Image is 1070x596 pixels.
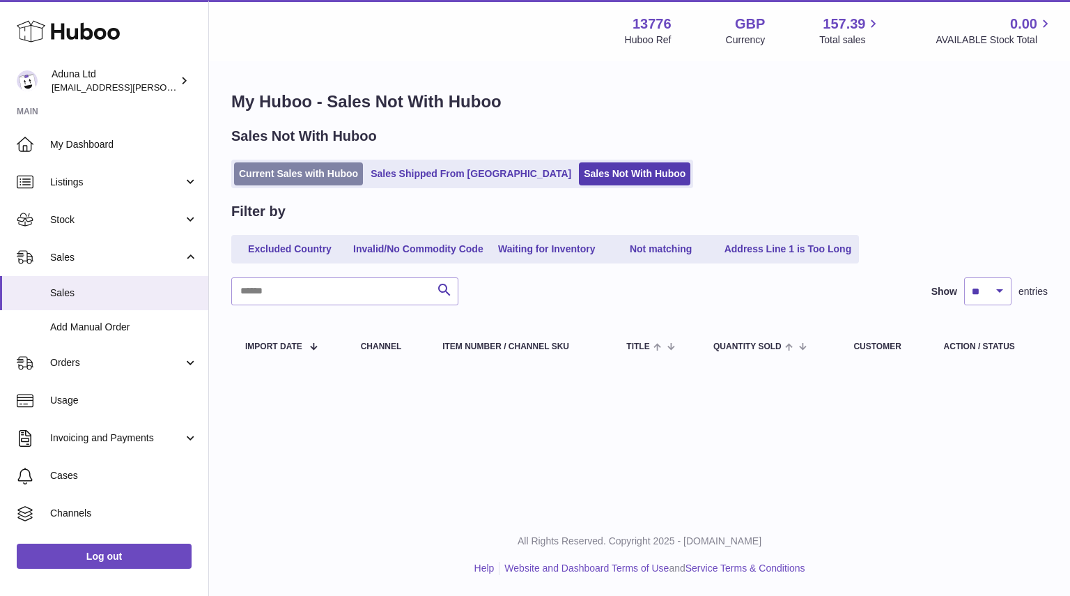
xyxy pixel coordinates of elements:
[231,127,377,146] h2: Sales Not With Huboo
[819,15,881,47] a: 157.39 Total sales
[52,68,177,94] div: Aduna Ltd
[17,544,192,569] a: Log out
[245,342,302,351] span: Import date
[819,33,881,47] span: Total sales
[726,33,766,47] div: Currency
[234,162,363,185] a: Current Sales with Huboo
[1018,285,1048,298] span: entries
[720,238,857,261] a: Address Line 1 is Too Long
[853,342,915,351] div: Customer
[713,342,782,351] span: Quantity Sold
[220,535,1059,548] p: All Rights Reserved. Copyright 2025 - [DOMAIN_NAME]
[823,15,865,33] span: 157.39
[50,394,198,407] span: Usage
[50,431,183,445] span: Invoicing and Payments
[936,15,1053,47] a: 0.00 AVAILABLE Stock Total
[474,563,495,574] a: Help
[50,251,183,264] span: Sales
[735,15,765,33] strong: GBP
[234,238,346,261] a: Excluded Country
[231,202,286,221] h2: Filter by
[625,33,672,47] div: Huboo Ref
[50,138,198,151] span: My Dashboard
[499,562,805,575] li: and
[50,507,198,520] span: Channels
[52,82,354,93] span: [EMAIL_ADDRESS][PERSON_NAME][PERSON_NAME][DOMAIN_NAME]
[50,356,183,369] span: Orders
[626,342,649,351] span: Title
[685,563,805,574] a: Service Terms & Conditions
[50,321,198,334] span: Add Manual Order
[17,70,38,91] img: deborahe.kamara@aduna.com
[579,162,690,185] a: Sales Not With Huboo
[50,176,183,189] span: Listings
[1010,15,1037,33] span: 0.00
[944,342,1034,351] div: Action / Status
[361,342,415,351] div: Channel
[442,342,598,351] div: Item Number / Channel SKU
[231,91,1048,113] h1: My Huboo - Sales Not With Huboo
[50,286,198,300] span: Sales
[931,285,957,298] label: Show
[50,469,198,482] span: Cases
[491,238,603,261] a: Waiting for Inventory
[605,238,717,261] a: Not matching
[348,238,488,261] a: Invalid/No Commodity Code
[936,33,1053,47] span: AVAILABLE Stock Total
[504,563,669,574] a: Website and Dashboard Terms of Use
[633,15,672,33] strong: 13776
[366,162,576,185] a: Sales Shipped From [GEOGRAPHIC_DATA]
[50,213,183,227] span: Stock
